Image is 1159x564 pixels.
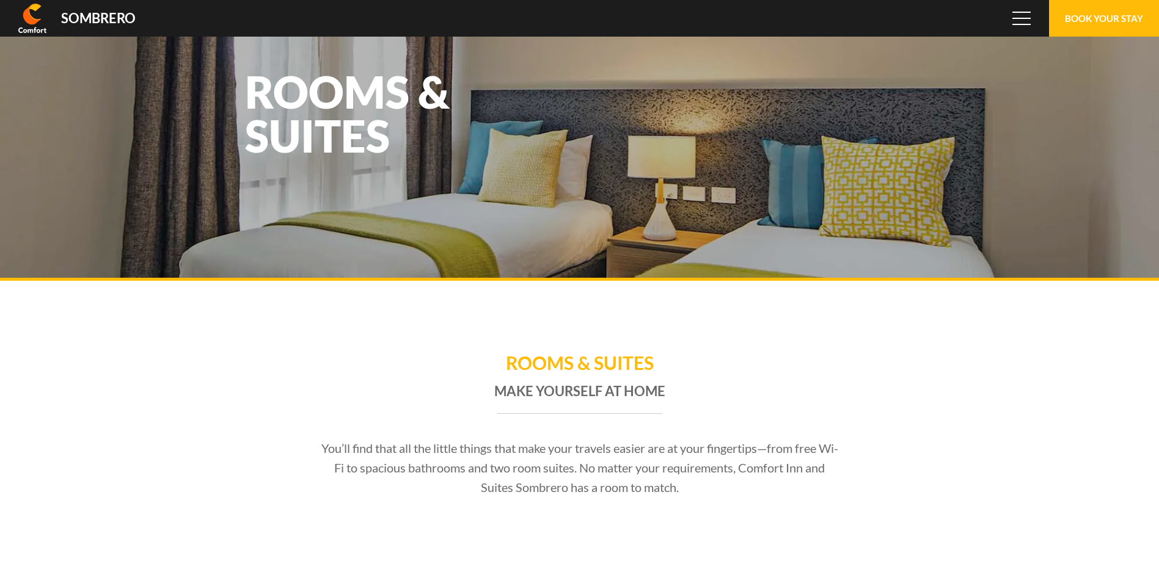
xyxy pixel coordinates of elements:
h1: Rooms & Suites [293,350,867,381]
img: Comfort Inn & Suites Sombrero [18,4,46,33]
div: Sombrero [61,12,136,25]
h1: Rooms & Suites [245,70,581,157]
span: Menu [1012,12,1031,25]
p: You’ll find that all the little things that make your travels easier are at your fingertips—from ... [321,438,838,497]
h2: Make yourself at home [293,381,867,414]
